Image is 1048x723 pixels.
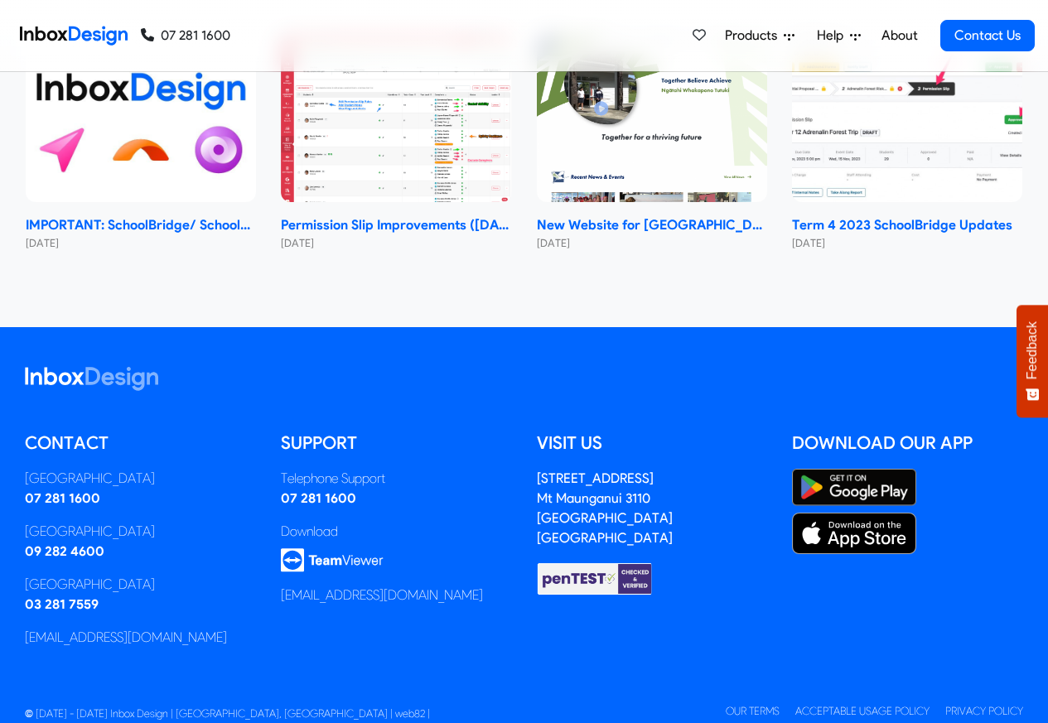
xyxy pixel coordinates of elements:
a: Privacy Policy [945,705,1023,717]
a: Acceptable Usage Policy [795,705,930,717]
address: [STREET_ADDRESS] Mt Maunganui 3110 [GEOGRAPHIC_DATA] [GEOGRAPHIC_DATA] [537,470,673,546]
strong: Term 4 2023 SchoolBridge Updates [792,215,1022,235]
img: logo_inboxdesign_white.svg [25,367,158,391]
div: Telephone Support [281,469,512,489]
strong: Permission Slip Improvements ([DATE]) [281,215,511,235]
div: [GEOGRAPHIC_DATA] [25,469,256,489]
img: New Website for Whangaparāoa College [537,30,767,203]
img: logo_teamviewer.svg [281,548,384,572]
div: [GEOGRAPHIC_DATA] [25,522,256,542]
img: Permission Slip Improvements (June 2024) [281,30,511,203]
h5: Support [281,431,512,455]
a: 03 281 7559 [25,596,99,612]
span: Help [817,26,850,46]
h5: Contact [25,431,256,455]
a: Our Terms [726,705,780,717]
h5: Download our App [792,431,1023,455]
img: IMPORTANT: SchoolBridge/ SchoolPoint Data- Sharing Information- NEW 2024 [26,30,256,203]
small: [DATE] [281,235,511,251]
a: Term 4 2023 SchoolBridge Updates Term 4 2023 SchoolBridge Updates [DATE] [792,30,1022,252]
span: Products [725,26,784,46]
a: 07 281 1600 [281,490,356,506]
a: 07 281 1600 [141,26,230,46]
img: Checked & Verified by penTEST [537,562,653,596]
img: Term 4 2023 SchoolBridge Updates [792,30,1022,203]
button: Feedback - Show survey [1017,305,1048,417]
a: [STREET_ADDRESS]Mt Maunganui 3110[GEOGRAPHIC_DATA][GEOGRAPHIC_DATA] [537,470,673,546]
a: 07 281 1600 [25,490,100,506]
div: [GEOGRAPHIC_DATA] [25,575,256,595]
a: 09 282 4600 [25,543,104,559]
a: Permission Slip Improvements (June 2024) Permission Slip Improvements ([DATE]) [DATE] [281,30,511,252]
img: Google Play Store [792,469,916,506]
span: © [DATE] - [DATE] Inbox Design | [GEOGRAPHIC_DATA], [GEOGRAPHIC_DATA] | web82 | [25,707,430,720]
strong: IMPORTANT: SchoolBridge/ SchoolPoint Data- Sharing Information- NEW 2024 [26,215,256,235]
small: [DATE] [792,235,1022,251]
a: New Website for Whangaparāoa College New Website for [GEOGRAPHIC_DATA] [DATE] [537,30,767,252]
a: [EMAIL_ADDRESS][DOMAIN_NAME] [25,629,227,645]
a: Checked & Verified by penTEST [537,570,653,586]
a: Help [810,19,867,52]
a: [EMAIL_ADDRESS][DOMAIN_NAME] [281,587,483,603]
strong: New Website for [GEOGRAPHIC_DATA] [537,215,767,235]
a: IMPORTANT: SchoolBridge/ SchoolPoint Data- Sharing Information- NEW 2024 IMPORTANT: SchoolBridge/... [26,30,256,252]
img: Apple App Store [792,513,916,554]
a: Products [718,19,801,52]
a: About [877,19,922,52]
div: Download [281,522,512,542]
small: [DATE] [26,235,256,251]
h5: Visit us [537,431,768,455]
small: [DATE] [537,235,767,251]
a: Contact Us [940,20,1035,51]
span: Feedback [1025,321,1040,379]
